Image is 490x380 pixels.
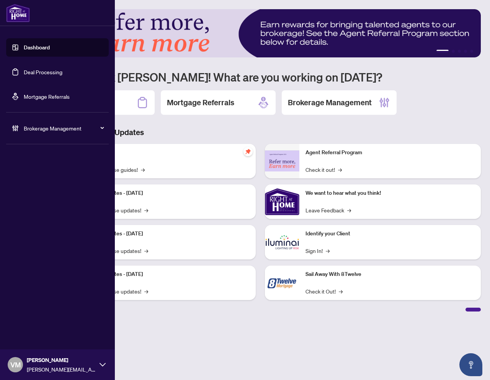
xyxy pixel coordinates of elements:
[40,9,481,57] img: Slide 0
[10,359,21,370] span: VM
[24,124,103,132] span: Brokerage Management
[305,165,342,174] a: Check it out!→
[305,287,343,295] a: Check it Out!→
[144,206,148,214] span: →
[265,184,299,219] img: We want to hear what you think!
[459,353,482,376] button: Open asap
[305,206,351,214] a: Leave Feedback→
[40,70,481,84] h1: Welcome back [PERSON_NAME]! What are you working on [DATE]?
[141,165,145,174] span: →
[347,206,351,214] span: →
[80,230,250,238] p: Platform Updates - [DATE]
[24,44,50,51] a: Dashboard
[243,147,253,156] span: pushpin
[40,127,481,138] h3: Brokerage & Industry Updates
[80,148,250,157] p: Self-Help
[24,68,62,75] a: Deal Processing
[80,270,250,279] p: Platform Updates - [DATE]
[470,50,473,53] button: 5
[338,165,342,174] span: →
[339,287,343,295] span: →
[27,356,96,364] span: [PERSON_NAME]
[305,230,475,238] p: Identify your Client
[144,246,148,255] span: →
[458,50,461,53] button: 3
[464,50,467,53] button: 4
[24,93,70,100] a: Mortgage Referrals
[6,4,30,22] img: logo
[305,148,475,157] p: Agent Referral Program
[265,225,299,259] img: Identify your Client
[436,50,449,53] button: 1
[288,97,372,108] h2: Brokerage Management
[305,189,475,197] p: We want to hear what you think!
[27,365,96,373] span: [PERSON_NAME][EMAIL_ADDRESS][DOMAIN_NAME]
[167,97,234,108] h2: Mortgage Referrals
[265,266,299,300] img: Sail Away With 8Twelve
[265,150,299,171] img: Agent Referral Program
[452,50,455,53] button: 2
[305,246,330,255] a: Sign In!→
[144,287,148,295] span: →
[305,270,475,279] p: Sail Away With 8Twelve
[326,246,330,255] span: →
[80,189,250,197] p: Platform Updates - [DATE]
